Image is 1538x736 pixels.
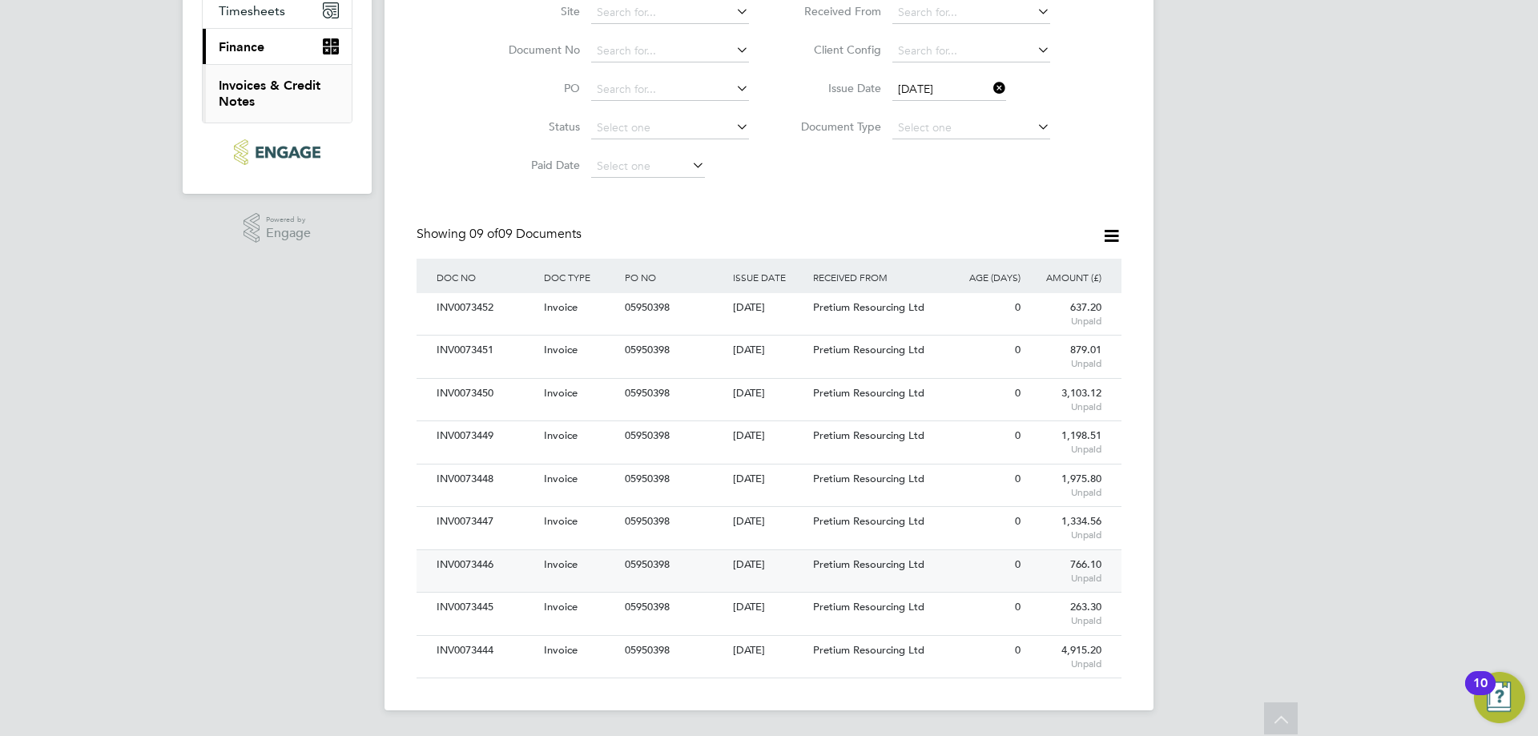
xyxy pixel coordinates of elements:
span: 05950398 [625,643,670,657]
label: Issue Date [789,81,881,95]
div: 766.10 [1025,550,1105,592]
div: INV0073449 [433,421,540,451]
input: Search for... [591,2,749,24]
span: Unpaid [1029,614,1101,627]
span: Unpaid [1029,529,1101,541]
span: 0 [1015,386,1021,400]
span: Unpaid [1029,400,1101,413]
div: [DATE] [729,636,810,666]
span: Pretium Resourcing Ltd [813,300,924,314]
span: 0 [1015,514,1021,528]
span: 0 [1015,300,1021,314]
span: Timesheets [219,3,285,18]
div: [DATE] [729,293,810,323]
div: Showing [417,226,585,243]
div: 10 [1473,683,1488,704]
div: INV0073451 [433,336,540,365]
span: 0 [1015,428,1021,442]
input: Search for... [892,2,1050,24]
div: INV0073452 [433,293,540,323]
span: Pretium Resourcing Ltd [813,472,924,485]
a: Invoices & Credit Notes [219,78,320,109]
div: DOC NO [433,259,540,296]
div: ISSUE DATE [729,259,810,296]
input: Search for... [591,78,749,101]
div: 1,198.51 [1025,421,1105,463]
span: 05950398 [625,514,670,528]
span: 05950398 [625,300,670,314]
span: Powered by [266,213,311,227]
label: Client Config [789,42,881,57]
div: [DATE] [729,593,810,622]
span: Pretium Resourcing Ltd [813,514,924,528]
span: 09 of [469,226,498,242]
span: 09 Documents [469,226,582,242]
span: 0 [1015,472,1021,485]
div: INV0073447 [433,507,540,537]
span: Pretium Resourcing Ltd [813,428,924,442]
div: 879.01 [1025,336,1105,377]
button: Finance [203,29,352,64]
div: 4,915.20 [1025,636,1105,678]
label: Document Type [789,119,881,134]
label: Paid Date [488,158,580,172]
div: AGE (DAYS) [944,259,1025,296]
span: Invoice [544,643,578,657]
button: Open Resource Center, 10 new notifications [1474,672,1525,723]
span: 0 [1015,343,1021,356]
span: Invoice [544,343,578,356]
span: Pretium Resourcing Ltd [813,386,924,400]
div: INV0073448 [433,465,540,494]
div: DOC TYPE [540,259,621,296]
span: Invoice [544,428,578,442]
span: Invoice [544,300,578,314]
div: 1,975.80 [1025,465,1105,506]
span: Engage [266,227,311,240]
label: Received From [789,4,881,18]
input: Select one [591,117,749,139]
span: 05950398 [625,343,670,356]
input: Search for... [591,40,749,62]
div: RECEIVED FROM [809,259,944,296]
span: Finance [219,39,264,54]
span: 05950398 [625,557,670,571]
input: Select one [591,155,705,178]
div: 637.20 [1025,293,1105,335]
span: Invoice [544,557,578,571]
span: Pretium Resourcing Ltd [813,643,924,657]
div: PO NO [621,259,728,296]
span: 05950398 [625,472,670,485]
span: Unpaid [1029,486,1101,499]
a: Powered byEngage [244,213,312,243]
div: [DATE] [729,465,810,494]
span: 05950398 [625,386,670,400]
label: Document No [488,42,580,57]
span: Pretium Resourcing Ltd [813,600,924,613]
span: Invoice [544,600,578,613]
span: Unpaid [1029,315,1101,328]
span: Unpaid [1029,357,1101,370]
div: INV0073446 [433,550,540,580]
div: INV0073445 [433,593,540,622]
span: Unpaid [1029,658,1101,670]
div: 263.30 [1025,593,1105,634]
span: Unpaid [1029,572,1101,585]
input: Select one [892,78,1006,101]
div: [DATE] [729,550,810,580]
span: Invoice [544,514,578,528]
label: Site [488,4,580,18]
div: [DATE] [729,336,810,365]
div: [DATE] [729,379,810,408]
span: 0 [1015,557,1021,571]
label: Status [488,119,580,134]
span: Pretium Resourcing Ltd [813,343,924,356]
div: 1,334.56 [1025,507,1105,549]
span: Pretium Resourcing Ltd [813,557,924,571]
div: INV0073444 [433,636,540,666]
div: Finance [203,64,352,123]
span: Unpaid [1029,443,1101,456]
label: PO [488,81,580,95]
a: Go to home page [202,139,352,165]
input: Search for... [892,40,1050,62]
input: Select one [892,117,1050,139]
